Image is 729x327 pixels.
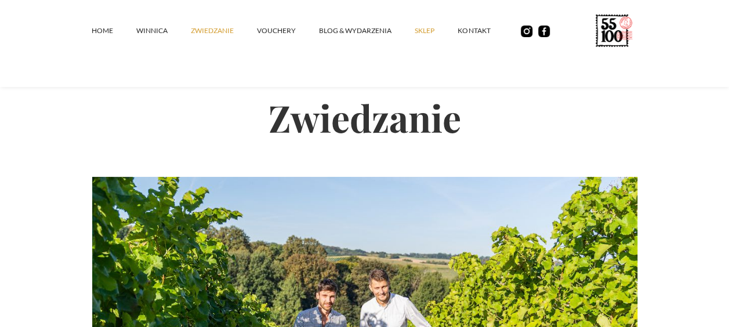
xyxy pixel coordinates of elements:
[415,13,458,48] a: SKLEP
[136,13,191,48] a: winnica
[92,13,136,48] a: Home
[319,13,415,48] a: Blog & Wydarzenia
[458,13,513,48] a: kontakt
[257,13,319,48] a: vouchery
[191,13,257,48] a: ZWIEDZANIE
